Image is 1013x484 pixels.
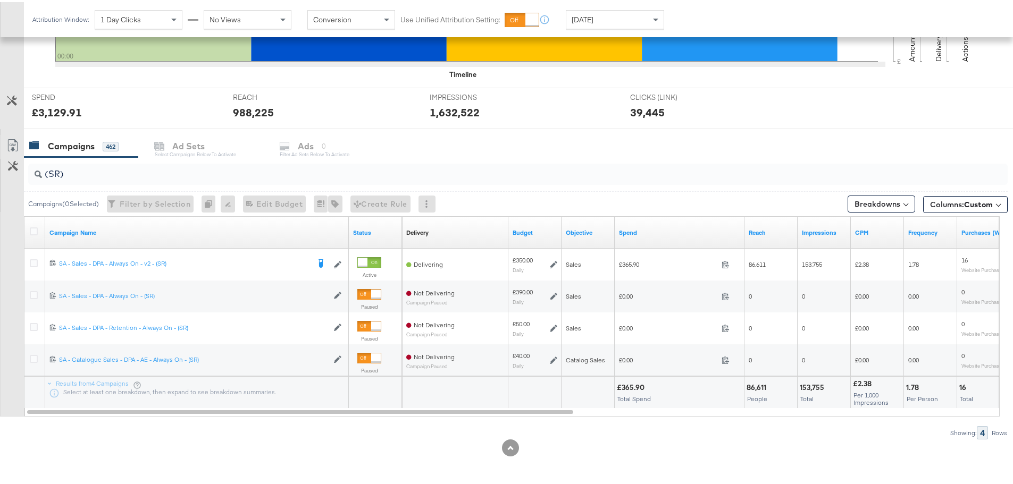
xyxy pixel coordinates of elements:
[357,333,381,340] label: Paused
[513,265,524,271] sub: Daily
[908,258,919,266] span: 1.78
[414,319,455,327] span: Not Delivering
[357,269,381,276] label: Active
[32,14,89,21] div: Attribution Window:
[908,354,919,362] span: 0.00
[357,301,381,308] label: Paused
[513,254,533,262] div: £350.00
[210,13,241,22] span: No Views
[853,389,889,404] span: Per 1,000 Impressions
[406,298,455,303] sub: Campaign Paused
[908,226,953,235] a: The average number of times your ad was served to each person.
[961,265,1004,271] sub: Website Purchases
[853,377,875,387] div: £2.38
[619,258,717,266] span: £365.90
[961,296,1004,303] sub: Website Purchases
[800,380,827,390] div: 153,755
[59,290,328,298] div: SA - Sales - DPA - Always On - (SR)
[802,354,805,362] span: 0
[961,360,1004,367] sub: Website Purchases
[800,393,814,401] span: Total
[414,287,455,295] span: Not Delivering
[959,380,969,390] div: 16
[566,258,581,266] span: Sales
[848,193,915,210] button: Breakdowns
[923,194,1008,211] button: Columns:Custom
[617,380,648,390] div: £365.90
[59,321,328,330] a: SA - Sales - DPA - Retention - Always On - (SR)
[906,380,922,390] div: 1.78
[747,380,769,390] div: 86,611
[32,103,82,118] div: £3,129.91
[630,90,710,100] span: CLICKS (LINK)
[619,322,717,330] span: £0.00
[749,322,752,330] span: 0
[406,226,429,235] div: Delivery
[406,226,429,235] a: Reflects the ability of your Ad Campaign to achieve delivery based on ad states, schedule and bud...
[572,13,593,22] span: [DATE]
[430,90,509,100] span: IMPRESSIONS
[960,35,970,60] text: Actions
[907,393,938,401] span: Per Person
[950,427,977,435] div: Showing:
[414,258,443,266] span: Delivering
[59,353,328,362] div: SA - Catalogue Sales - DPA - AE - Always On - (SR)
[749,226,793,235] a: The number of people your ad was served to.
[103,140,119,149] div: 462
[617,393,651,401] span: Total Spend
[233,90,313,100] span: REACH
[747,393,767,401] span: People
[855,290,869,298] span: £0.00
[619,226,740,235] a: The total amount spent to date.
[406,361,455,367] sub: Campaign Paused
[406,329,455,335] sub: Campaign Paused
[802,226,847,235] a: The number of times your ad was served. On mobile apps an ad is counted as served the first time ...
[961,254,968,262] span: 16
[59,257,309,268] a: SA - Sales - DPA - Always On - v2 - (SR)
[42,157,918,178] input: Search Campaigns by Name, ID or Objective
[964,198,993,207] span: Custom
[59,353,328,362] a: SA - Catalogue Sales - DPA - AE - Always On - (SR)
[802,290,805,298] span: 0
[960,393,973,401] span: Total
[202,193,221,210] div: 0
[566,290,581,298] span: Sales
[59,290,328,299] a: SA - Sales - DPA - Always On - (SR)
[749,258,766,266] span: 86,611
[513,328,524,335] sub: Daily
[961,286,965,294] span: 0
[908,290,919,298] span: 0.00
[934,32,943,60] text: Delivery
[855,258,869,266] span: £2.38
[449,67,476,78] div: Timeline
[101,13,141,22] span: 1 Day Clicks
[961,350,965,358] span: 0
[566,354,605,362] span: Catalog Sales
[802,258,822,266] span: 153,755
[28,197,99,207] div: Campaigns ( 0 Selected)
[855,322,869,330] span: £0.00
[353,226,398,235] a: Shows the current state of your Ad Campaign.
[749,290,752,298] span: 0
[991,427,1008,435] div: Rows
[513,226,557,235] a: The maximum amount you're willing to spend on your ads, on average each day or over the lifetime ...
[59,257,309,266] div: SA - Sales - DPA - Always On - v2 - (SR)
[357,365,381,372] label: Paused
[566,322,581,330] span: Sales
[233,103,274,118] div: 988,225
[802,322,805,330] span: 0
[414,351,455,359] span: Not Delivering
[907,13,917,60] text: Amount (GBP)
[855,354,869,362] span: £0.00
[430,103,480,118] div: 1,632,522
[630,103,665,118] div: 39,445
[566,226,610,235] a: Your campaign's objective.
[977,424,988,437] div: 4
[59,321,328,330] div: SA - Sales - DPA - Retention - Always On - (SR)
[930,197,993,208] span: Columns:
[619,354,717,362] span: £0.00
[513,360,524,367] sub: Daily
[513,318,530,326] div: £50.00
[48,138,95,150] div: Campaigns
[513,296,524,303] sub: Daily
